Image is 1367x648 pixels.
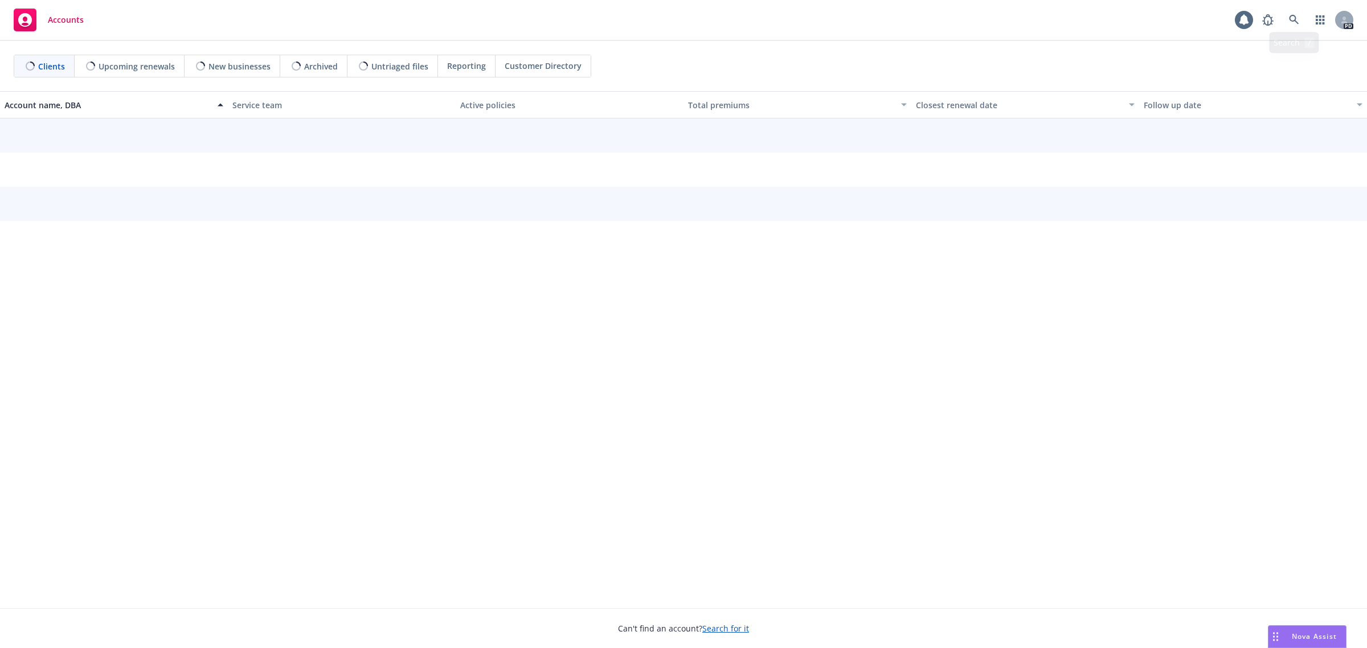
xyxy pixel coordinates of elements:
span: Upcoming renewals [99,60,175,72]
span: Can't find an account? [618,622,749,634]
span: Nova Assist [1292,631,1337,641]
span: Clients [38,60,65,72]
button: Service team [228,91,456,118]
span: Untriaged files [371,60,428,72]
a: Switch app [1309,9,1332,31]
div: Closest renewal date [916,99,1122,111]
a: Search for it [702,623,749,634]
a: Search [1283,9,1305,31]
a: Accounts [9,4,88,36]
span: Customer Directory [505,60,582,72]
div: Active policies [460,99,679,111]
div: Follow up date [1144,99,1350,111]
button: Total premiums [683,91,911,118]
button: Nova Assist [1268,625,1346,648]
div: Total premiums [688,99,894,111]
span: Accounts [48,15,84,24]
span: Reporting [447,60,486,72]
div: Drag to move [1268,626,1283,647]
div: Service team [232,99,451,111]
button: Active policies [456,91,683,118]
span: New businesses [208,60,271,72]
button: Closest renewal date [911,91,1139,118]
span: Archived [304,60,338,72]
a: Report a Bug [1257,9,1279,31]
button: Follow up date [1139,91,1367,118]
div: Account name, DBA [5,99,211,111]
